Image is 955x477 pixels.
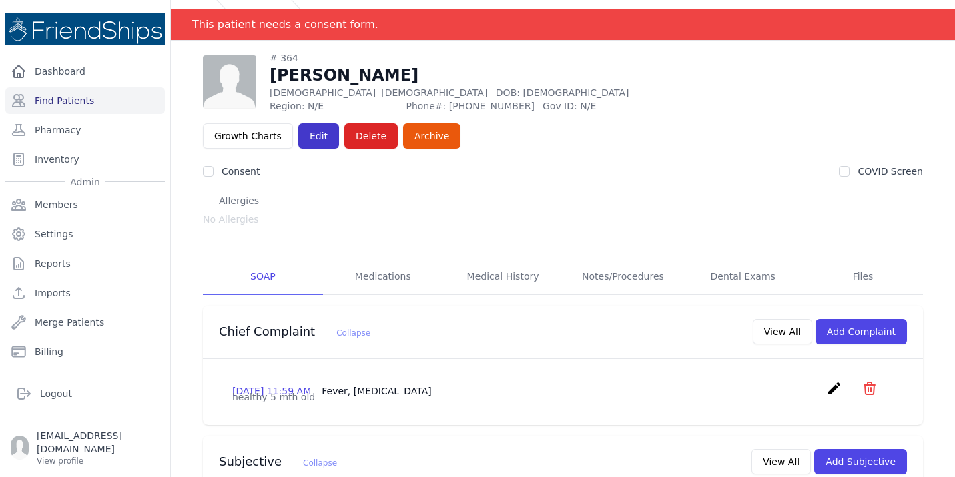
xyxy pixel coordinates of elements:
h3: Chief Complaint [219,324,370,340]
a: Medical History [443,259,563,295]
a: [EMAIL_ADDRESS][DOMAIN_NAME] View profile [11,429,160,466]
span: Region: N/E [270,99,398,113]
a: Archive [403,123,460,149]
button: Add Complaint [816,319,907,344]
span: Admin [65,175,105,189]
span: Allergies [214,194,264,207]
div: Notification [171,9,955,41]
span: [DEMOGRAPHIC_DATA] [381,87,487,98]
a: Files [803,259,923,295]
div: # 364 [270,51,679,65]
span: Fever, [MEDICAL_DATA] [322,386,431,396]
span: Gov ID: N/E [543,99,679,113]
p: [DATE] 11:59 AM [232,384,432,398]
a: Notes/Procedures [563,259,683,295]
button: Add Subjective [814,449,907,474]
span: Phone#: [PHONE_NUMBER] [406,99,534,113]
a: Settings [5,221,165,248]
p: [EMAIL_ADDRESS][DOMAIN_NAME] [37,429,160,456]
label: Consent [222,166,260,177]
p: View profile [37,456,160,466]
a: Pharmacy [5,117,165,143]
a: Find Patients [5,87,165,114]
a: Logout [11,380,160,407]
span: Collapse [303,458,337,468]
span: Collapse [336,328,370,338]
nav: Tabs [203,259,923,295]
div: This patient needs a consent form. [192,9,378,40]
a: Members [5,191,165,218]
a: Billing [5,338,165,365]
a: Edit [298,123,339,149]
a: Inventory [5,146,165,173]
h3: Subjective [219,454,337,470]
img: Medical Missions EMR [5,13,165,45]
a: Dashboard [5,58,165,85]
p: [DEMOGRAPHIC_DATA] [270,86,679,99]
a: Imports [5,280,165,306]
a: Growth Charts [203,123,293,149]
a: Organizations [5,368,165,394]
button: View All [753,319,812,344]
a: Dental Exams [683,259,803,295]
p: healthy 5 mth old [232,390,894,404]
a: create [826,386,846,399]
a: Merge Patients [5,309,165,336]
img: person-242608b1a05df3501eefc295dc1bc67a.jpg [203,55,256,109]
span: No Allergies [203,213,259,226]
a: SOAP [203,259,323,295]
button: Delete [344,123,398,149]
h1: [PERSON_NAME] [270,65,679,86]
a: Medications [323,259,443,295]
label: COVID Screen [858,166,923,177]
button: View All [751,449,811,474]
a: Reports [5,250,165,277]
span: DOB: [DEMOGRAPHIC_DATA] [496,87,629,98]
i: create [826,380,842,396]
